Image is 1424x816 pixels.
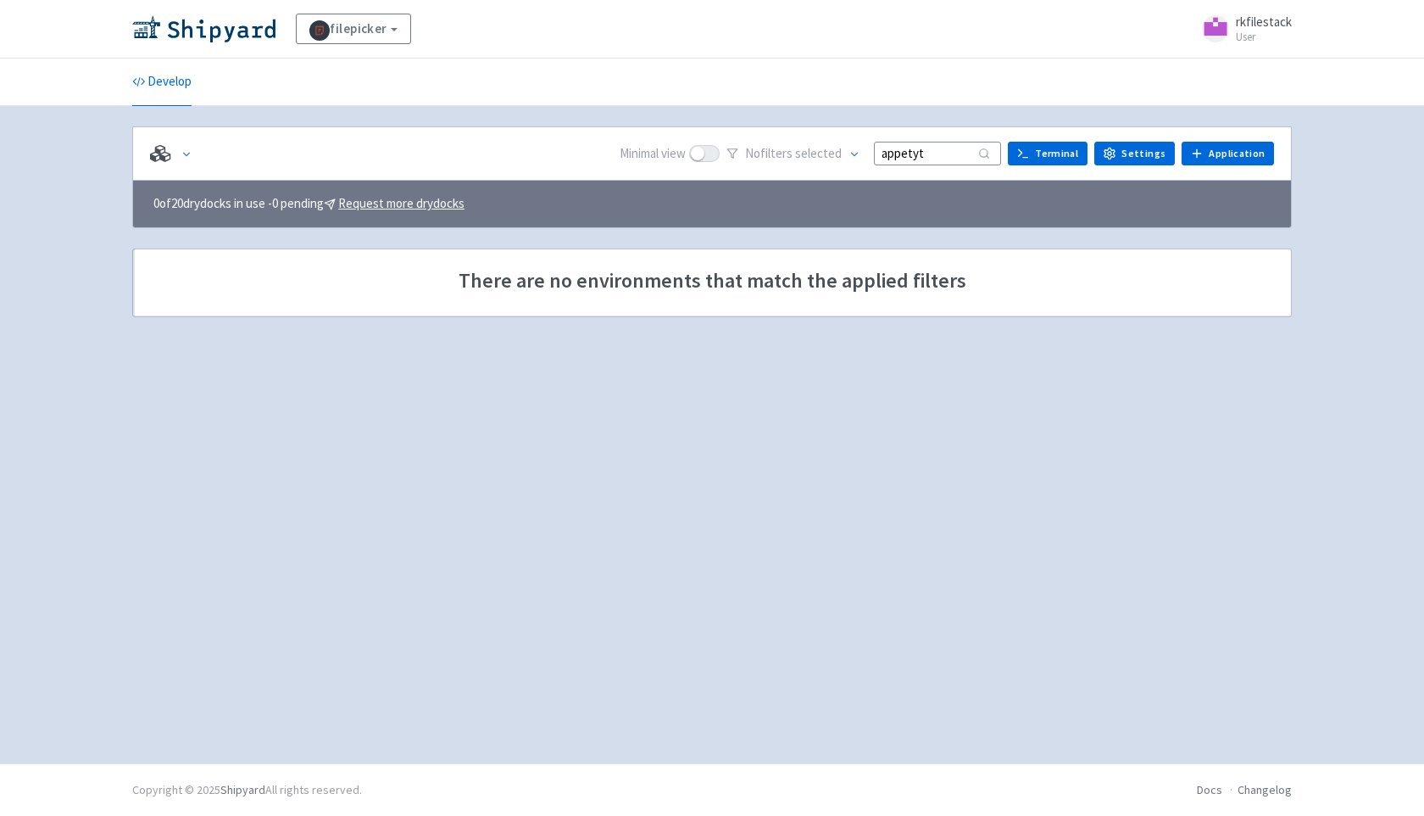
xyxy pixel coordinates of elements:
[132,781,362,799] div: Copyright © 2025 All rights reserved.
[132,59,192,106] a: Develop
[132,15,275,42] img: Shipyard logo
[1192,15,1292,42] a: rkfilestack User
[1182,142,1274,165] a: Application
[338,195,464,211] u: Request more drydocks
[795,145,842,161] span: selected
[153,270,1271,292] span: There are no environments that match the applied filters
[874,142,1001,165] input: Search...
[1094,142,1175,165] a: Settings
[745,144,842,164] span: No filter s
[1008,142,1087,165] a: Terminal
[220,782,265,797] a: Shipyard
[1236,14,1292,30] span: rkfilestack
[296,14,411,44] a: filepicker
[620,144,686,164] span: Minimal view
[1236,31,1292,42] small: User
[153,194,464,214] span: 0 of 20 drydocks in use - 0 pending
[1197,782,1222,797] a: Docs
[1238,782,1292,797] a: Changelog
